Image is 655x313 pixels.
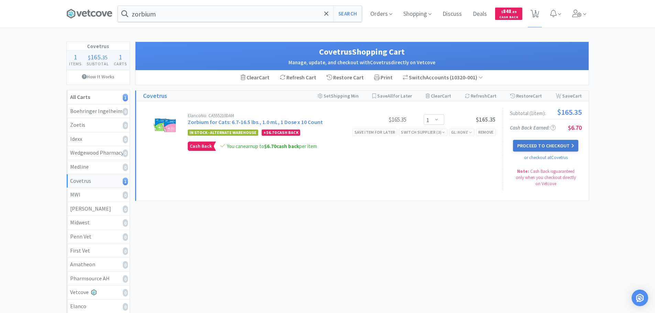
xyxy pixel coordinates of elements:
[517,168,529,174] strong: Note:
[387,93,393,99] span: All
[355,115,406,124] div: $165.35
[557,108,582,116] span: $165.35
[318,91,359,101] div: Shipping Min
[70,93,90,100] strong: All Carts
[84,60,111,67] h4: Subtotal
[275,70,321,85] div: Refresh Cart
[501,8,516,14] span: 848
[426,91,451,101] div: Clear
[118,6,362,22] input: Search by item, sku, manufacturer, ingredient, size...
[516,168,576,187] span: Cash Back is guaranteed only when you checkout directly on Vetcove
[470,11,490,17] a: Deals
[442,93,451,99] span: Cart
[449,74,483,81] span: ( 10320-001 )
[511,10,516,14] span: . 89
[67,202,130,216] a: [PERSON_NAME]0
[67,104,130,119] a: Boehringer Ingelheim0
[451,130,472,135] span: GL:
[568,124,582,132] span: $6.70
[70,107,126,116] div: Boehringer Ingelheim
[264,143,299,149] strong: cash back
[123,94,128,101] i: 1
[510,124,556,131] span: Cash Back Earned :
[67,70,130,83] a: How It Works
[259,74,270,81] span: Cart
[123,205,128,213] i: 0
[84,54,111,60] div: .
[152,113,176,137] img: 377e217673f744bba345072ccf889f59_491345.png
[510,108,582,116] div: Subtotal ( 1 item ):
[67,160,130,174] a: Medline0
[123,275,128,283] i: 0
[70,274,126,283] div: Pharmsource AH
[90,53,101,61] span: 165
[67,244,130,258] a: First Vet0
[70,190,126,199] div: MWI
[123,178,128,185] i: 1
[70,204,126,213] div: [PERSON_NAME]
[70,218,126,227] div: Midwest
[123,233,128,241] i: 0
[457,130,468,135] i: None
[67,118,130,132] a: Zoetis0
[67,286,130,300] a: Vetcove0
[70,246,126,255] div: First Vet
[188,119,323,125] a: Zorbium for Cats: 6.7-16.5 lbs., 1.0 mL, 1 Dose x 10 Count
[501,10,503,14] span: $
[70,288,126,297] div: Vetcove
[143,91,167,101] a: Covetrus
[142,45,582,58] h1: Covetrus Shopping Cart
[70,121,126,130] div: Zoetis
[70,135,126,144] div: Idexx
[352,128,397,136] div: Save item for later
[510,91,542,101] div: Restore
[440,11,465,17] a: Discuss
[102,54,108,61] span: 35
[111,60,130,67] h4: Carts
[67,174,130,188] a: Covetrus1
[70,232,126,241] div: Penn Vet
[476,128,496,136] div: Remove
[524,155,568,160] a: or checkout at Covetrus
[188,130,258,136] span: In Stock - Alternate Warehouse
[70,260,126,269] div: Amatheon
[123,122,128,129] i: 0
[67,132,130,146] a: Idexx0
[123,289,128,297] i: 0
[487,93,496,99] span: Cart
[227,143,317,149] span: You can earn up to per item
[321,70,369,85] div: Restore Cart
[67,42,130,51] h1: Covetrus
[632,290,648,306] div: Open Intercom Messenger
[495,4,522,23] a: $848.89Cash Back
[67,258,130,272] a: Amatheon0
[123,149,128,157] i: 0
[67,216,130,230] a: Midwest0
[123,191,128,199] i: 0
[123,303,128,311] i: 0
[513,140,578,152] button: Proceed to Checkout
[70,302,126,311] div: Elanco
[123,219,128,227] i: 0
[119,53,122,61] span: 1
[377,93,412,99] span: Save for Later
[369,70,398,85] div: Print
[262,130,300,136] div: + Cash Back
[241,73,270,82] div: Clear
[123,247,128,255] i: 0
[67,146,130,160] a: Wedgewood Pharmacy0
[533,93,542,99] span: Cart
[499,15,518,20] span: Cash Back
[324,93,331,99] span: Set
[264,143,276,149] span: $6.70
[70,148,126,157] div: Wedgewood Pharmacy
[67,90,130,104] a: All Carts1
[123,164,128,171] i: 0
[123,261,128,269] i: 0
[188,113,355,118] div: Elanco No: CA555210DAM
[572,93,582,99] span: Cart
[88,54,90,61] span: $
[266,130,276,135] span: $6.70
[188,142,214,150] span: Cash Back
